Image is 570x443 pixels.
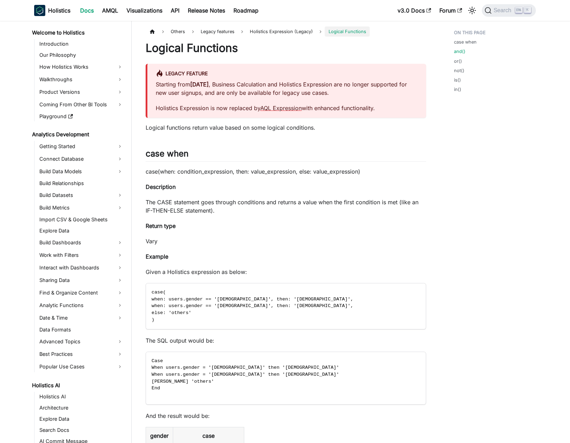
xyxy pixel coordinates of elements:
span: case( [152,290,166,295]
a: not() [454,67,464,74]
a: Holistics AI [30,381,125,390]
span: when: users.gender == '[DEMOGRAPHIC_DATA]', then: '[DEMOGRAPHIC_DATA]', [152,303,353,308]
p: Starting from , Business Calculation and Holistics Expression are no longer supported for new use... [156,80,418,97]
span: [PERSON_NAME] 'others' [152,379,214,384]
a: Build Data Models [37,166,125,177]
p: Holistics Expression is now replaced by with enhanced functionality. [156,104,418,112]
a: Best Practices [37,349,125,360]
span: Logical Functions [325,26,369,37]
span: End [152,385,160,391]
nav: Breadcrumbs [146,26,426,37]
nav: Docs sidebar [27,21,132,443]
a: Architecture [37,403,125,413]
h2: case when [146,148,426,162]
p: The CASE statement goes through conditions and returns a value when the first condition is met (l... [146,198,426,215]
p: And the result would be: [146,412,426,420]
a: and() [454,48,465,55]
kbd: K [524,7,531,13]
a: AMQL [98,5,122,16]
a: Explore Data [37,414,125,424]
a: Build Metrics [37,202,125,213]
span: when: users.gender == '[DEMOGRAPHIC_DATA]', then: '[DEMOGRAPHIC_DATA]', [152,297,353,302]
a: Introduction [37,39,125,49]
a: v3.0 Docs [393,5,435,16]
a: Advanced Topics [37,336,125,347]
p: case(when: condition_expression, then: value_expression, else: value_expression) [146,167,426,176]
a: is() [454,77,461,83]
a: Welcome to Holistics [30,28,125,38]
span: else: 'others' [152,310,191,315]
span: Holistics Expression (Legacy) [246,26,316,37]
a: in() [454,86,461,93]
p: Given a Holistics expression as below: [146,268,426,276]
a: Roadmap [229,5,263,16]
a: Visualizations [122,5,167,16]
a: Walkthroughs [37,74,125,85]
a: Getting Started [37,141,125,152]
a: Our Philosophy [37,50,125,60]
a: Connect Database [37,153,125,165]
button: Search (Ctrl+K) [482,4,536,17]
a: Data Formats [37,325,125,335]
a: Docs [76,5,98,16]
b: Holistics [48,6,70,15]
a: How Holistics Works [37,61,125,72]
a: Explore Data [37,226,125,236]
strong: [DATE] [190,81,209,88]
a: case when [454,39,477,45]
a: Build Datasets [37,190,125,201]
a: Sharing Data [37,275,125,286]
a: Work with Filters [37,250,125,261]
strong: Example [146,253,168,260]
strong: Description [146,183,176,190]
a: Holistics AI [37,392,125,402]
a: Import CSV & Google Sheets [37,215,125,224]
a: Product Versions [37,86,125,98]
strong: Return type [146,222,176,229]
a: Build Dashboards [37,237,125,248]
a: Build Relationships [37,178,125,188]
button: Switch between dark and light mode (currently light mode) [467,5,478,16]
a: AQL Expression [260,105,302,112]
span: Legacy features [197,26,238,37]
a: Release Notes [184,5,229,16]
a: Search Docs [37,425,125,435]
a: API [167,5,184,16]
p: Vary [146,237,426,245]
span: Others [167,26,188,37]
a: Date & Time [37,312,125,323]
a: HolisticsHolistics [34,5,70,16]
a: Analytic Functions [37,300,125,311]
a: or() [454,58,462,64]
span: When users.gender = '[DEMOGRAPHIC_DATA]' then '[DEMOGRAPHIC_DATA]' [152,372,339,377]
a: Find & Organize Content [37,287,125,298]
span: Search [492,7,516,14]
a: Playground [37,112,125,121]
a: Interact with Dashboards [37,262,125,273]
p: Logical functions return value based on some logical conditions. [146,123,426,132]
span: ) [152,317,154,322]
img: Holistics [34,5,45,16]
a: Forum [435,5,466,16]
span: When users.gender = '[DEMOGRAPHIC_DATA]' then '[DEMOGRAPHIC_DATA]' [152,365,339,370]
p: The SQL output would be: [146,336,426,345]
a: Home page [146,26,159,37]
a: Coming From Other BI Tools [37,99,125,110]
div: Legacy Feature [156,69,418,78]
span: Case [152,358,163,364]
h1: Logical Functions [146,41,426,55]
a: Analytics Development [30,130,125,139]
a: Popular Use Cases [37,361,125,372]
